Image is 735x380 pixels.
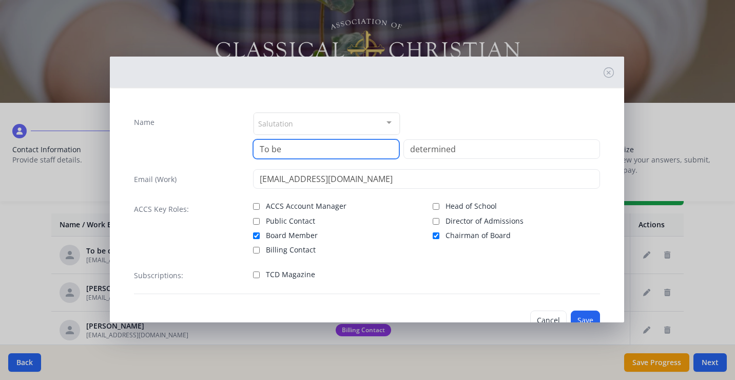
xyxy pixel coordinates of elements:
[134,204,189,214] label: ACCS Key Roles:
[433,232,439,239] input: Chairman of Board
[446,201,497,211] span: Head of School
[258,117,293,129] span: Salutation
[446,230,511,241] span: Chairman of Board
[253,218,260,225] input: Public Contact
[266,201,346,211] span: ACCS Account Manager
[134,117,154,128] label: Name
[253,169,600,189] input: contact@site.com
[530,311,567,330] button: Cancel
[403,139,600,159] input: Last Name
[134,270,183,281] label: Subscriptions:
[266,216,315,226] span: Public Contact
[266,245,316,255] span: Billing Contact
[253,247,260,254] input: Billing Contact
[433,218,439,225] input: Director of Admissions
[253,272,260,278] input: TCD Magazine
[253,232,260,239] input: Board Member
[134,174,177,185] label: Email (Work)
[266,269,315,280] span: TCD Magazine
[446,216,524,226] span: Director of Admissions
[253,203,260,210] input: ACCS Account Manager
[433,203,439,210] input: Head of School
[253,139,399,159] input: First Name
[266,230,318,241] span: Board Member
[571,311,600,330] button: Save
